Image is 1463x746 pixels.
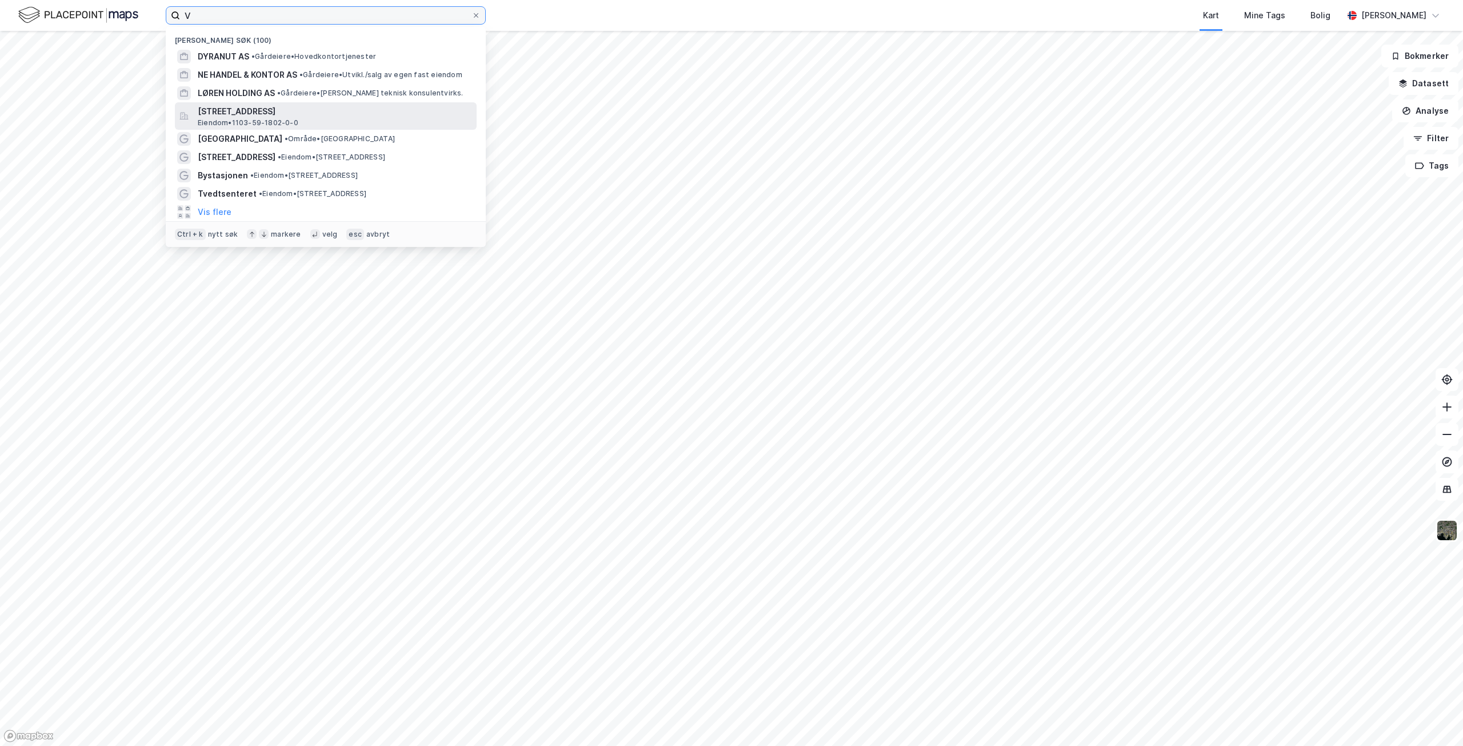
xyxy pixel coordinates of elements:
span: LØREN HOLDING AS [198,86,275,100]
div: Ctrl + k [175,229,206,240]
button: Tags [1405,154,1458,177]
span: Gårdeiere • Hovedkontortjenester [251,52,376,61]
span: Område • [GEOGRAPHIC_DATA] [285,134,395,143]
div: Mine Tags [1244,9,1285,22]
span: • [251,52,255,61]
span: • [277,89,281,97]
input: Søk på adresse, matrikkel, gårdeiere, leietakere eller personer [180,7,471,24]
button: Analyse [1392,99,1458,122]
div: avbryt [366,230,390,239]
img: 9k= [1436,520,1458,541]
span: • [259,189,262,198]
span: Eiendom • 1103-59-1802-0-0 [198,118,298,127]
span: [STREET_ADDRESS] [198,105,472,118]
iframe: Chat Widget [1406,691,1463,746]
span: Tvedtsenteret [198,187,257,201]
img: logo.f888ab2527a4732fd821a326f86c7f29.svg [18,5,138,25]
div: Kontrollprogram for chat [1406,691,1463,746]
span: NE HANDEL & KONTOR AS [198,68,297,82]
div: velg [322,230,338,239]
span: Eiendom • [STREET_ADDRESS] [250,171,358,180]
span: Bystasjonen [198,169,248,182]
button: Datasett [1389,72,1458,95]
button: Bokmerker [1381,45,1458,67]
button: Filter [1404,127,1458,150]
span: Gårdeiere • [PERSON_NAME] teknisk konsulentvirks. [277,89,463,98]
div: Kart [1203,9,1219,22]
span: • [250,171,254,179]
span: [GEOGRAPHIC_DATA] [198,132,282,146]
span: • [285,134,288,143]
span: DYRANUT AS [198,50,249,63]
span: [STREET_ADDRESS] [198,150,275,164]
div: [PERSON_NAME] [1361,9,1426,22]
div: Bolig [1310,9,1330,22]
div: markere [271,230,301,239]
span: • [299,70,303,79]
a: Mapbox homepage [3,729,54,743]
span: Eiendom • [STREET_ADDRESS] [278,153,385,162]
div: esc [346,229,364,240]
span: • [278,153,281,161]
div: nytt søk [208,230,238,239]
span: Eiendom • [STREET_ADDRESS] [259,189,366,198]
div: [PERSON_NAME] søk (100) [166,27,486,47]
button: Vis flere [198,205,231,219]
span: Gårdeiere • Utvikl./salg av egen fast eiendom [299,70,462,79]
